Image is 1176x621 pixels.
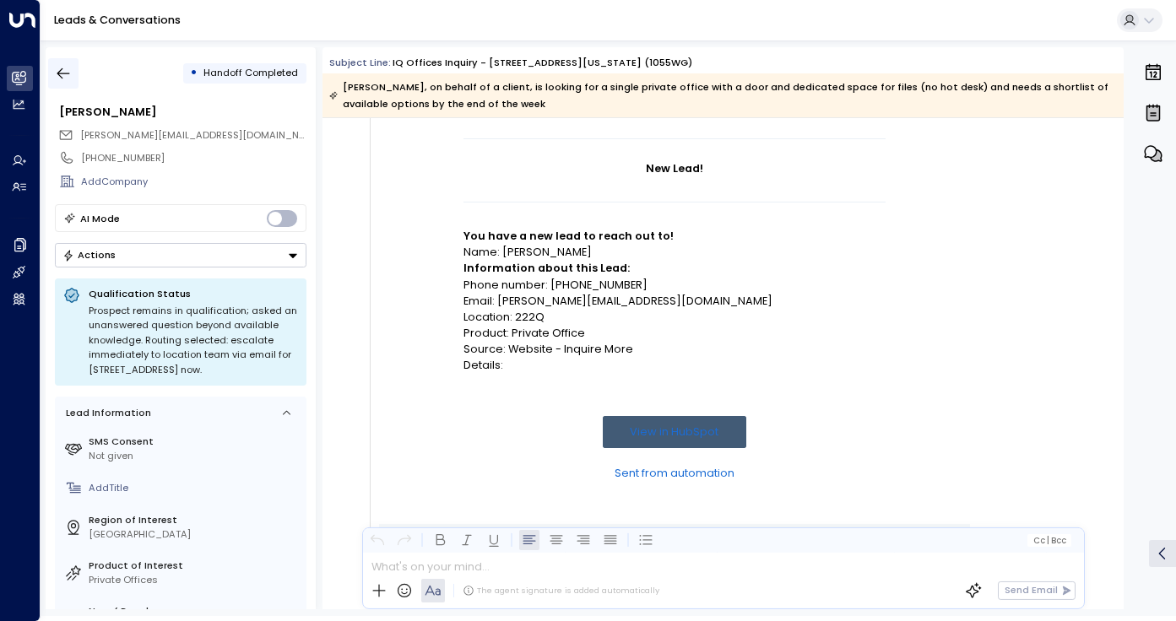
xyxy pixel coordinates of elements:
p: Source: Website - Inquire More [463,341,886,357]
button: Redo [393,530,414,550]
div: iQ Offices Inquiry - [STREET_ADDRESS][US_STATE] (1055WG) [393,56,692,70]
span: | [1046,536,1049,545]
span: k.chiavatti@gmail.com [80,128,306,143]
div: [GEOGRAPHIC_DATA] [89,527,301,542]
div: • [190,61,198,85]
div: Actions [62,249,116,261]
a: Sent from automation [615,465,734,481]
div: Lead Information [61,406,151,420]
p: Location: 222Q [463,309,886,325]
div: [PHONE_NUMBER] [81,151,306,165]
label: Region of Interest [89,513,301,527]
button: Undo [366,530,387,550]
a: Leads & Conversations [54,13,181,27]
p: Product: Private Office [463,325,886,341]
div: Prospect remains in qualification; asked an unanswered question beyond available knowledge. Routi... [89,304,298,378]
div: AddCompany [81,175,306,189]
span: Handoff Completed [203,66,298,79]
div: Not given [89,449,301,463]
label: Product of Interest [89,559,301,573]
button: Cc|Bcc [1027,534,1071,547]
p: Phone number: [PHONE_NUMBER] [463,277,886,293]
p: Name: [PERSON_NAME] [463,244,886,260]
p: Email: [PERSON_NAME][EMAIL_ADDRESS][DOMAIN_NAME] [463,293,886,309]
p: Qualification Status [89,287,298,300]
a: View in HubSpot [603,416,746,449]
label: No. of People [89,604,301,618]
div: AI Mode [80,210,120,227]
span: [PERSON_NAME][EMAIL_ADDRESS][DOMAIN_NAME] [80,128,322,142]
h1: New Lead! [463,160,886,176]
strong: Information about this Lead: [463,261,630,275]
div: [PERSON_NAME] [59,104,306,120]
button: Actions [55,243,306,267]
div: The agent signature is added automatically [463,585,659,597]
span: Subject Line: [329,56,391,69]
p: Details: [463,357,886,373]
strong: You have a new lead to reach out to! [463,229,674,243]
div: Private Offices [89,573,301,587]
span: Cc Bcc [1032,536,1065,545]
div: AddTitle [89,481,301,495]
div: Button group with a nested menu [55,243,306,267]
label: SMS Consent [89,435,301,449]
div: [PERSON_NAME], on behalf of a client, is looking for a single private office with a door and dedi... [329,78,1115,112]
